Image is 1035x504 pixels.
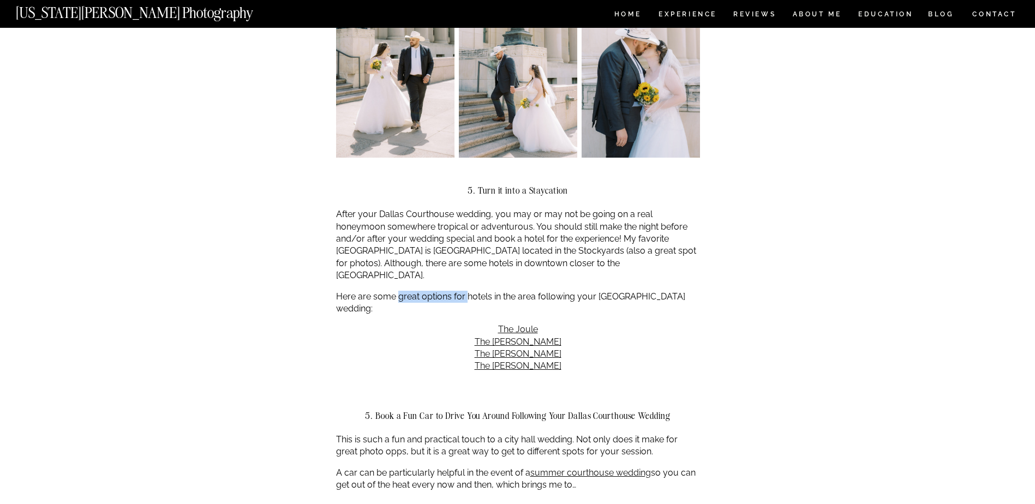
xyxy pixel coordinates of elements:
[336,208,700,281] p: After your Dallas Courthouse wedding, you may or may not be going on a real honeymoon somewhere t...
[972,8,1017,20] a: CONTACT
[336,411,700,421] h2: 5. Book a Fun Car to Drive You Around Following Your Dallas Courthouse Wedding
[530,467,651,478] a: summer courthouse wedding
[336,434,700,458] p: This is such a fun and practical touch to a city hall wedding. Not only does it make for great ph...
[475,349,561,359] a: The [PERSON_NAME]
[336,291,700,315] p: Here are some great options for hotels in the area following your [GEOGRAPHIC_DATA] wedding:
[475,337,561,347] a: The [PERSON_NAME]
[659,11,716,20] a: Experience
[475,361,561,371] a: The [PERSON_NAME]
[928,11,954,20] a: BLOG
[857,11,914,20] a: EDUCATION
[792,11,842,20] a: ABOUT ME
[498,324,538,334] a: The Joule
[336,467,700,491] p: A car can be particularly helpful in the event of a so you can get out of the heat every now and ...
[16,5,290,15] a: [US_STATE][PERSON_NAME] Photography
[336,185,700,195] h2: 5. Turn it into a Staycation
[612,11,643,20] a: HOME
[733,11,774,20] a: REVIEWS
